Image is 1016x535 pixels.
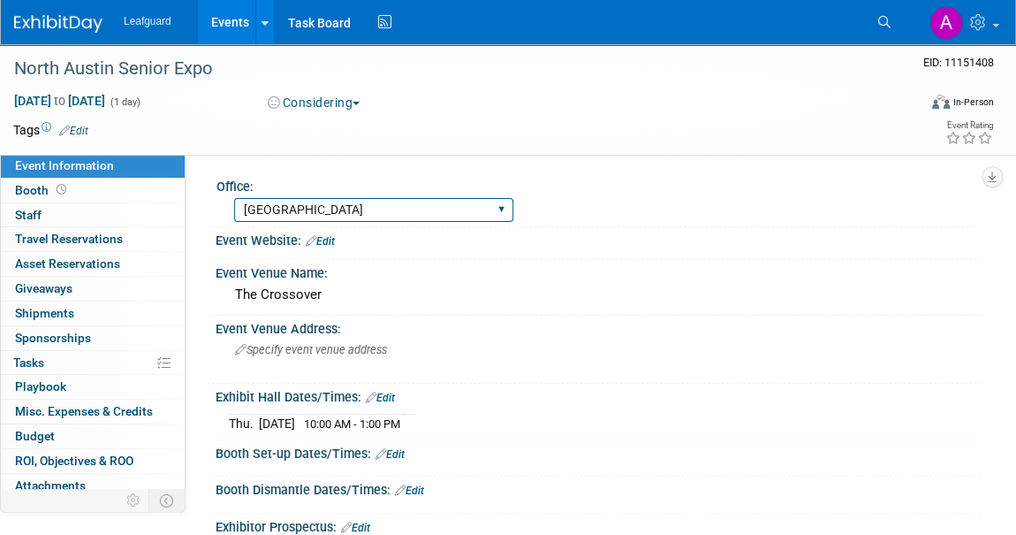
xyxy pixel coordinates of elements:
[15,232,123,246] span: Travel Reservations
[15,404,153,418] span: Misc. Expenses & Credits
[15,379,66,394] span: Playbook
[304,417,400,431] span: 10:00 AM - 1:00 PM
[15,331,91,345] span: Sponsorships
[1,277,185,301] a: Giveaways
[229,414,259,432] td: Thu.
[118,489,149,512] td: Personalize Event Tab Strip
[15,454,133,468] span: ROI, Objectives & ROO
[216,440,981,463] div: Booth Set-up Dates/Times:
[929,6,963,40] img: Arlene Duncan
[14,15,102,33] img: ExhibitDay
[1,449,185,473] a: ROI, Objectives & ROO
[15,281,72,295] span: Giveaways
[15,478,86,493] span: Attachments
[15,429,55,443] span: Budget
[216,173,973,195] div: Office:
[59,125,88,137] a: Edit
[932,95,950,109] img: Format-Inperson.png
[15,183,70,197] span: Booth
[15,208,42,222] span: Staff
[216,384,981,407] div: Exhibit Hall Dates/Times:
[235,343,387,356] span: Specify event venue address
[341,522,370,534] a: Edit
[395,485,424,497] a: Edit
[216,316,981,338] div: Event Venue Address:
[1,302,185,325] a: Shipments
[124,15,171,27] span: Leafguard
[1,179,185,203] a: Booth
[15,158,114,172] span: Event Information
[15,306,74,320] span: Shipments
[13,93,106,109] span: [DATE] [DATE]
[1,474,185,498] a: Attachments
[945,121,993,130] div: Event Rating
[1,154,185,178] a: Event Information
[229,281,967,309] div: The Crossover
[1,326,185,350] a: Sponsorships
[149,489,186,512] td: Toggle Event Tabs
[1,351,185,375] a: Tasks
[366,392,395,404] a: Edit
[8,53,898,85] div: North Austin Senior Expo
[306,235,335,248] a: Edit
[1,424,185,448] a: Budget
[1,227,185,251] a: Travel Reservations
[1,400,185,424] a: Misc. Expenses & Credits
[1,203,185,227] a: Staff
[1,375,185,399] a: Playbook
[259,414,295,432] td: [DATE]
[53,183,70,196] span: Booth not reserved yet
[13,355,44,370] span: Tasks
[262,94,367,111] button: Considering
[109,96,140,108] span: (1 day)
[952,96,994,109] div: In-Person
[15,256,120,271] span: Asset Reservations
[375,448,405,461] a: Edit
[1,252,185,276] a: Asset Reservations
[216,260,981,282] div: Event Venue Name:
[216,227,981,250] div: Event Website:
[51,94,68,108] span: to
[216,477,981,500] div: Booth Dismantle Dates/Times:
[13,121,88,139] td: Tags
[842,92,995,118] div: Event Format
[923,56,994,69] span: Event ID: 11151408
